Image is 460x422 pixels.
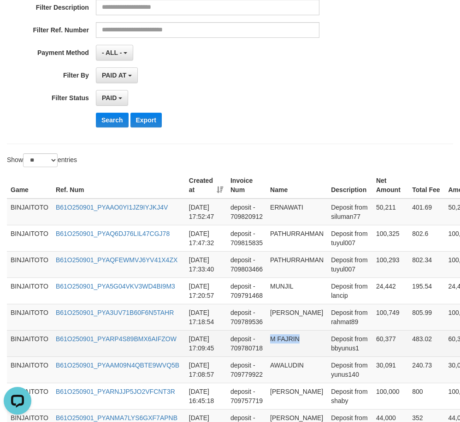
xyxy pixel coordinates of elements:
td: 100,749 [372,304,408,330]
td: 24,442 [372,277,408,304]
td: 483.02 [408,330,444,356]
td: 401.69 [408,199,444,225]
td: MUNJIL [266,277,327,304]
td: [PERSON_NAME] [266,304,327,330]
td: [DATE] 17:47:32 [185,225,227,251]
a: B61O250901_PYARNJJP5JO2VFCNT3R [56,388,175,395]
td: deposit - 709820912 [227,199,266,225]
a: B61O250901_PYARP4S89BMX6AIFZOW [56,335,177,343]
a: B61O250901_PYA5G04VKV3WD4BI9M3 [56,283,175,290]
button: Open LiveChat chat widget [4,4,31,31]
button: PAID AT [96,67,138,83]
a: B61O250901_PYANMA7LYS6GXF7APNB [56,414,177,422]
td: Deposit from yunus140 [327,356,372,383]
td: PATHURRAHMAN [266,251,327,277]
th: Net Amount [372,172,408,199]
td: BINJAITOTO [7,304,52,330]
td: 100,325 [372,225,408,251]
th: Created at: activate to sort column ascending [185,172,227,199]
span: - ALL - [102,49,122,56]
th: Description [327,172,372,199]
td: 50,211 [372,199,408,225]
td: 802.34 [408,251,444,277]
td: 100,000 [372,383,408,409]
td: BINJAITOTO [7,277,52,304]
td: Deposit from lancip [327,277,372,304]
select: Showentries [23,153,58,167]
td: BINJAITOTO [7,199,52,225]
button: Export [130,113,162,127]
td: PATHURRAHMAN [266,225,327,251]
td: [DATE] 17:33:40 [185,251,227,277]
td: deposit - 709780718 [227,330,266,356]
span: PAID AT [102,72,126,79]
td: AWALUDIN [266,356,327,383]
td: [DATE] 16:45:18 [185,383,227,409]
td: Deposit from siluman77 [327,199,372,225]
th: Game [7,172,52,199]
td: deposit - 709815835 [227,225,266,251]
td: [DATE] 17:09:45 [185,330,227,356]
td: deposit - 709803466 [227,251,266,277]
a: B61O250901_PYAQFEWMVJ6YV41X4ZX [56,256,177,264]
span: PAID [102,94,117,102]
td: Deposit from shaby [327,383,372,409]
td: [DATE] 17:20:57 [185,277,227,304]
td: 240.73 [408,356,444,383]
td: [PERSON_NAME] [266,383,327,409]
td: deposit - 709791468 [227,277,266,304]
td: Deposit from rahmat89 [327,304,372,330]
a: B61O250901_PYAAO0YI1JZ9IYJKJ4V [56,204,168,211]
td: M FAJRIN [266,330,327,356]
td: 195.54 [408,277,444,304]
td: 60,377 [372,330,408,356]
th: Total Fee [408,172,444,199]
td: 802.6 [408,225,444,251]
td: Deposit from bbyunus1 [327,330,372,356]
label: Show entries [7,153,77,167]
td: deposit - 709789536 [227,304,266,330]
td: ERNAWATI [266,199,327,225]
td: Deposit from tuyul007 [327,225,372,251]
th: Invoice Num [227,172,266,199]
td: BINJAITOTO [7,330,52,356]
th: Ref. Num [52,172,185,199]
td: deposit - 709757719 [227,383,266,409]
td: deposit - 709779922 [227,356,266,383]
a: B61O250901_PYAQ6DJ76LIL47CGJ78 [56,230,170,237]
a: B61O250901_PYAAM09N4QBTE9WVQ5B [56,362,179,369]
td: 100,293 [372,251,408,277]
td: [DATE] 17:52:47 [185,199,227,225]
th: Name [266,172,327,199]
td: [DATE] 17:18:54 [185,304,227,330]
td: BINJAITOTO [7,356,52,383]
td: 800 [408,383,444,409]
button: PAID [96,90,128,106]
button: Search [96,113,129,127]
a: B61O250901_PYA3UV71B60F6N5TAHR [56,309,174,316]
td: [DATE] 17:08:57 [185,356,227,383]
td: 805.99 [408,304,444,330]
td: Deposit from tuyul007 [327,251,372,277]
td: BINJAITOTO [7,225,52,251]
td: 30,091 [372,356,408,383]
td: BINJAITOTO [7,251,52,277]
button: - ALL - [96,45,133,60]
